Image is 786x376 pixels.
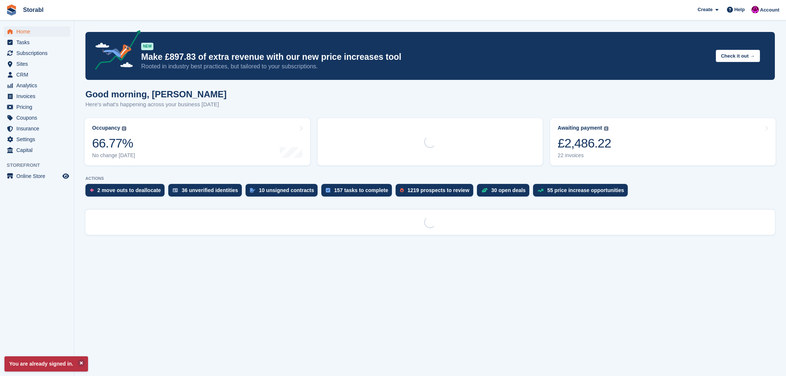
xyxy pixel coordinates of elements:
a: menu [4,102,70,112]
span: Invoices [16,91,61,101]
p: Make £897.83 of extra revenue with our new price increases tool [141,52,710,62]
img: prospect-51fa495bee0391a8d652442698ab0144808aea92771e9ea1ae160a38d050c398.svg [400,188,404,192]
a: menu [4,26,70,37]
div: Awaiting payment [558,125,602,131]
img: price_increase_opportunities-93ffe204e8149a01c8c9dc8f82e8f89637d9d84a8eef4429ea346261dce0b2c0.svg [537,189,543,192]
a: Awaiting payment £2,486.22 22 invoices [550,118,776,165]
img: stora-icon-8386f47178a22dfd0bd8f6a31ec36ba5ce8667c1dd55bd0f319d3a0aa187defe.svg [6,4,17,16]
div: 36 unverified identities [182,187,238,193]
span: Pricing [16,102,61,112]
span: Home [16,26,61,37]
span: Account [760,6,779,14]
a: menu [4,145,70,155]
p: Here's what's happening across your business [DATE] [85,100,227,109]
img: deal-1b604bf984904fb50ccaf53a9ad4b4a5d6e5aea283cecdc64d6e3604feb123c2.svg [481,188,488,193]
div: Occupancy [92,125,120,131]
div: 1219 prospects to review [407,187,470,193]
div: 10 unsigned contracts [259,187,314,193]
span: Settings [16,134,61,145]
a: 30 open deals [477,184,533,200]
span: Capital [16,145,61,155]
a: 10 unsigned contracts [246,184,322,200]
a: 157 tasks to complete [321,184,396,200]
div: 55 price increase opportunities [547,187,624,193]
a: 2 move outs to deallocate [85,184,168,200]
div: No change [DATE] [92,152,135,159]
a: Occupancy 66.77% No change [DATE] [85,118,310,165]
a: menu [4,113,70,123]
a: Preview store [61,172,70,181]
p: ACTIONS [85,176,775,181]
a: menu [4,37,70,48]
a: menu [4,134,70,145]
span: Insurance [16,123,61,134]
span: Tasks [16,37,61,48]
img: move_outs_to_deallocate_icon-f764333ba52eb49d3ac5e1228854f67142a1ed5810a6f6cc68b1a99e826820c5.svg [90,188,94,192]
img: icon-info-grey-7440780725fd019a000dd9b08b2336e03edf1995a4989e88bcd33f0948082b44.svg [604,126,608,131]
span: Storefront [7,162,74,169]
h1: Good morning, [PERSON_NAME] [85,89,227,99]
span: Help [734,6,745,13]
div: 66.77% [92,136,135,151]
a: 1219 prospects to review [396,184,477,200]
span: Coupons [16,113,61,123]
img: contract_signature_icon-13c848040528278c33f63329250d36e43548de30e8caae1d1a13099fd9432cc5.svg [250,188,255,192]
button: Check it out → [716,50,760,62]
img: task-75834270c22a3079a89374b754ae025e5fb1db73e45f91037f5363f120a921f8.svg [326,188,330,192]
div: 2 move outs to deallocate [97,187,161,193]
div: 30 open deals [491,187,526,193]
a: menu [4,80,70,91]
a: menu [4,48,70,58]
img: icon-info-grey-7440780725fd019a000dd9b08b2336e03edf1995a4989e88bcd33f0948082b44.svg [122,126,126,131]
span: Sites [16,59,61,69]
div: £2,486.22 [558,136,611,151]
a: menu [4,123,70,134]
div: NEW [141,43,153,50]
a: menu [4,59,70,69]
div: 22 invoices [558,152,611,159]
a: menu [4,91,70,101]
a: menu [4,171,70,181]
span: Create [698,6,712,13]
img: verify_identity-adf6edd0f0f0b5bbfe63781bf79b02c33cf7c696d77639b501bdc392416b5a36.svg [173,188,178,192]
a: Storabl [20,4,46,16]
div: 157 tasks to complete [334,187,388,193]
a: 36 unverified identities [168,184,246,200]
span: Online Store [16,171,61,181]
span: CRM [16,69,61,80]
a: 55 price increase opportunities [533,184,631,200]
img: price-adjustments-announcement-icon-8257ccfd72463d97f412b2fc003d46551f7dbcb40ab6d574587a9cd5c0d94... [89,30,141,72]
a: menu [4,69,70,80]
span: Subscriptions [16,48,61,58]
img: Helen Morton [751,6,759,13]
span: Analytics [16,80,61,91]
p: Rooted in industry best practices, but tailored to your subscriptions. [141,62,710,71]
p: You are already signed in. [4,356,88,372]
